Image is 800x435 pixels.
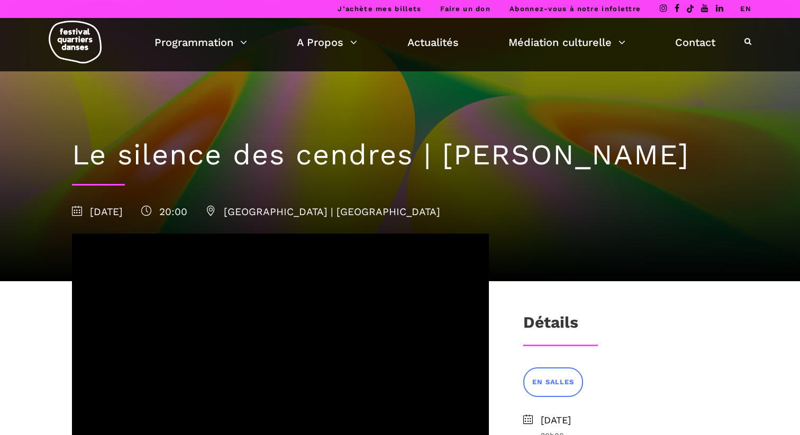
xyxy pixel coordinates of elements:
[72,206,123,218] span: [DATE]
[675,33,715,51] a: Contact
[297,33,357,51] a: A Propos
[49,21,102,63] img: logo-fqd-med
[508,33,625,51] a: Médiation culturelle
[523,313,578,339] h3: Détails
[532,377,574,388] span: EN SALLES
[440,5,490,13] a: Faire un don
[338,5,421,13] a: J’achète mes billets
[154,33,247,51] a: Programmation
[141,206,187,218] span: 20:00
[72,138,728,172] h1: Le silence des cendres | [PERSON_NAME]
[541,413,728,428] span: [DATE]
[206,206,440,218] span: [GEOGRAPHIC_DATA] | [GEOGRAPHIC_DATA]
[523,367,583,396] a: EN SALLES
[510,5,641,13] a: Abonnez-vous à notre infolettre
[407,33,459,51] a: Actualités
[740,5,751,13] a: EN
